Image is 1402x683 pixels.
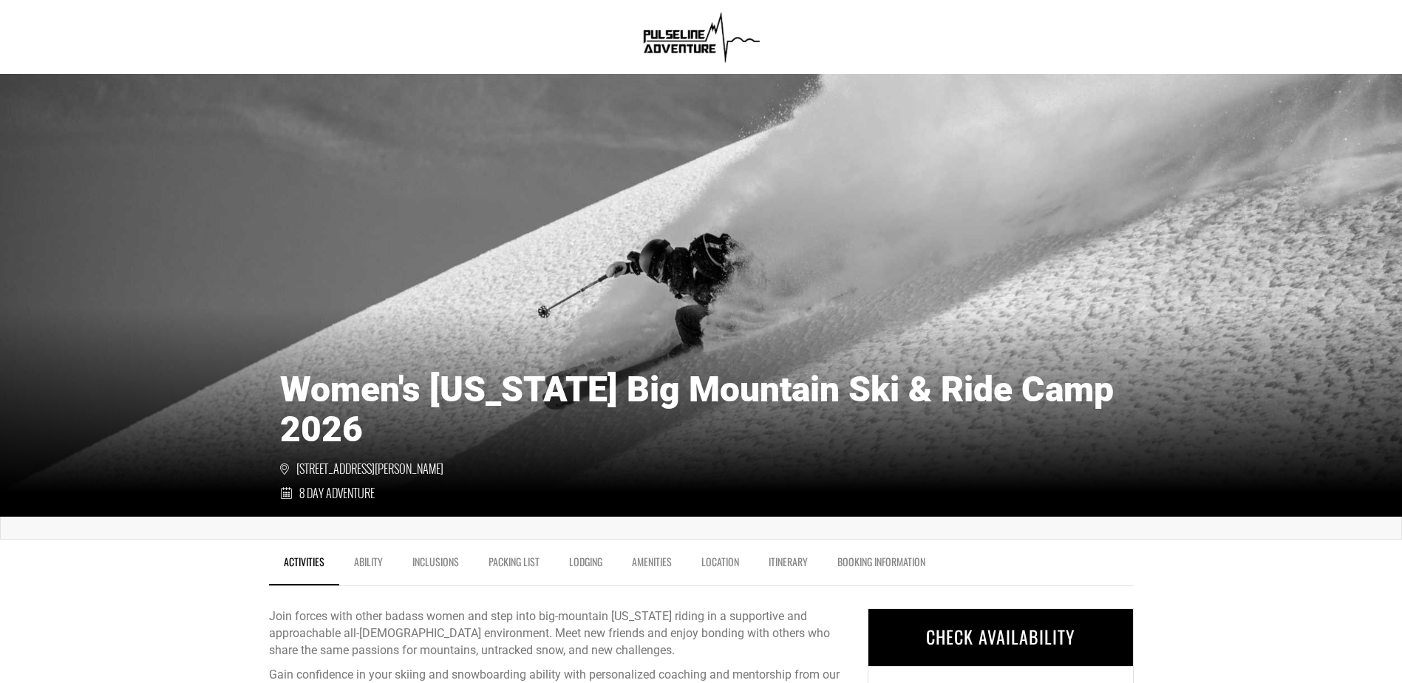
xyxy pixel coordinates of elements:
[687,547,754,584] a: Location
[637,7,765,67] img: 1638909355.png
[269,547,339,585] a: Activities
[754,547,823,584] a: Itinerary
[554,547,617,584] a: Lodging
[926,623,1075,650] span: CHECK AVAILABILITY
[474,547,554,584] a: Packing List
[280,370,1123,449] h1: Women's [US_STATE] Big Mountain Ski & Ride Camp 2026
[823,547,940,584] a: BOOKING INFORMATION
[339,547,398,584] a: Ability
[398,547,474,584] a: Inclusions
[280,461,443,478] span: [STREET_ADDRESS][PERSON_NAME]
[299,485,375,502] span: 8 Day Adventure
[617,547,687,584] a: Amenities
[269,608,845,659] p: Join forces with other badass women and step into big-mountain [US_STATE] riding in a supportive ...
